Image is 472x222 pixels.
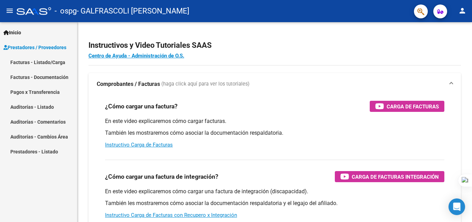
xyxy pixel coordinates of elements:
mat-icon: menu [6,7,14,15]
span: Carga de Facturas Integración [352,172,439,181]
a: Centro de Ayuda - Administración de O.S. [88,53,184,59]
h3: ¿Cómo cargar una factura de integración? [105,172,218,181]
span: - ospg [55,3,77,19]
span: Prestadores / Proveedores [3,44,66,51]
p: En este video explicaremos cómo cargar una factura de integración (discapacidad). [105,188,444,195]
p: También les mostraremos cómo asociar la documentación respaldatoria. [105,129,444,137]
a: Instructivo Carga de Facturas con Recupero x Integración [105,212,237,218]
p: En este video explicaremos cómo cargar facturas. [105,117,444,125]
p: También les mostraremos cómo asociar la documentación respaldatoria y el legajo del afiliado. [105,199,444,207]
a: Instructivo Carga de Facturas [105,142,173,148]
span: (haga click aquí para ver los tutoriales) [161,80,249,88]
button: Carga de Facturas [370,101,444,112]
strong: Comprobantes / Facturas [97,80,160,88]
div: Open Intercom Messenger [449,198,465,215]
span: Inicio [3,29,21,36]
span: - GALFRASCOLI [PERSON_NAME] [77,3,189,19]
mat-icon: person [458,7,466,15]
h2: Instructivos y Video Tutoriales SAAS [88,39,461,52]
span: Carga de Facturas [387,102,439,111]
button: Carga de Facturas Integración [335,171,444,182]
h3: ¿Cómo cargar una factura? [105,101,178,111]
mat-expansion-panel-header: Comprobantes / Facturas (haga click aquí para ver los tutoriales) [88,73,461,95]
